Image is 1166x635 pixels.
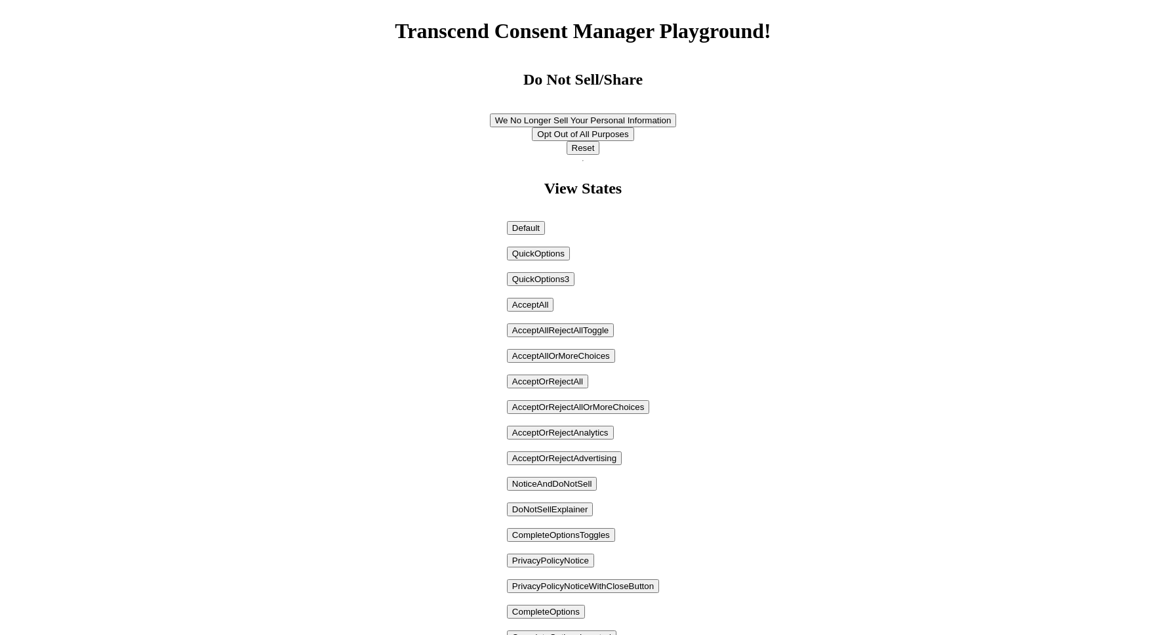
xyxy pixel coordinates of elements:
button: PrivacyPolicyNoticeWithCloseButton [507,579,659,593]
button: PrivacyPolicyNotice [507,554,594,567]
button: NoticeAndDoNotSell [507,477,597,491]
h2: View States [544,180,622,197]
button: AcceptOrRejectAnalytics [507,426,614,440]
button: QuickOptions [507,247,570,260]
h2: Do Not Sell/Share [523,71,643,89]
button: AcceptAllRejectAllToggle [507,323,614,337]
button: We No Longer Sell Your Personal Information [490,113,677,127]
button: CompleteOptions [507,605,585,619]
h1: Transcend Consent Manager Playground! [395,19,771,43]
button: QuickOptions3 [507,272,574,286]
button: AcceptOrRejectAdvertising [507,451,622,465]
button: Reset [567,141,600,155]
button: CompleteOptionsToggles [507,528,615,542]
button: AcceptOrRejectAll [507,375,588,388]
button: AcceptAll [507,298,554,312]
button: AcceptOrRejectAllOrMoreChoices [507,400,649,414]
button: DoNotSellExplainer [507,502,593,516]
button: AcceptAllOrMoreChoices [507,349,615,363]
button: Default [507,221,545,235]
button: Opt Out of All Purposes [532,127,633,141]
